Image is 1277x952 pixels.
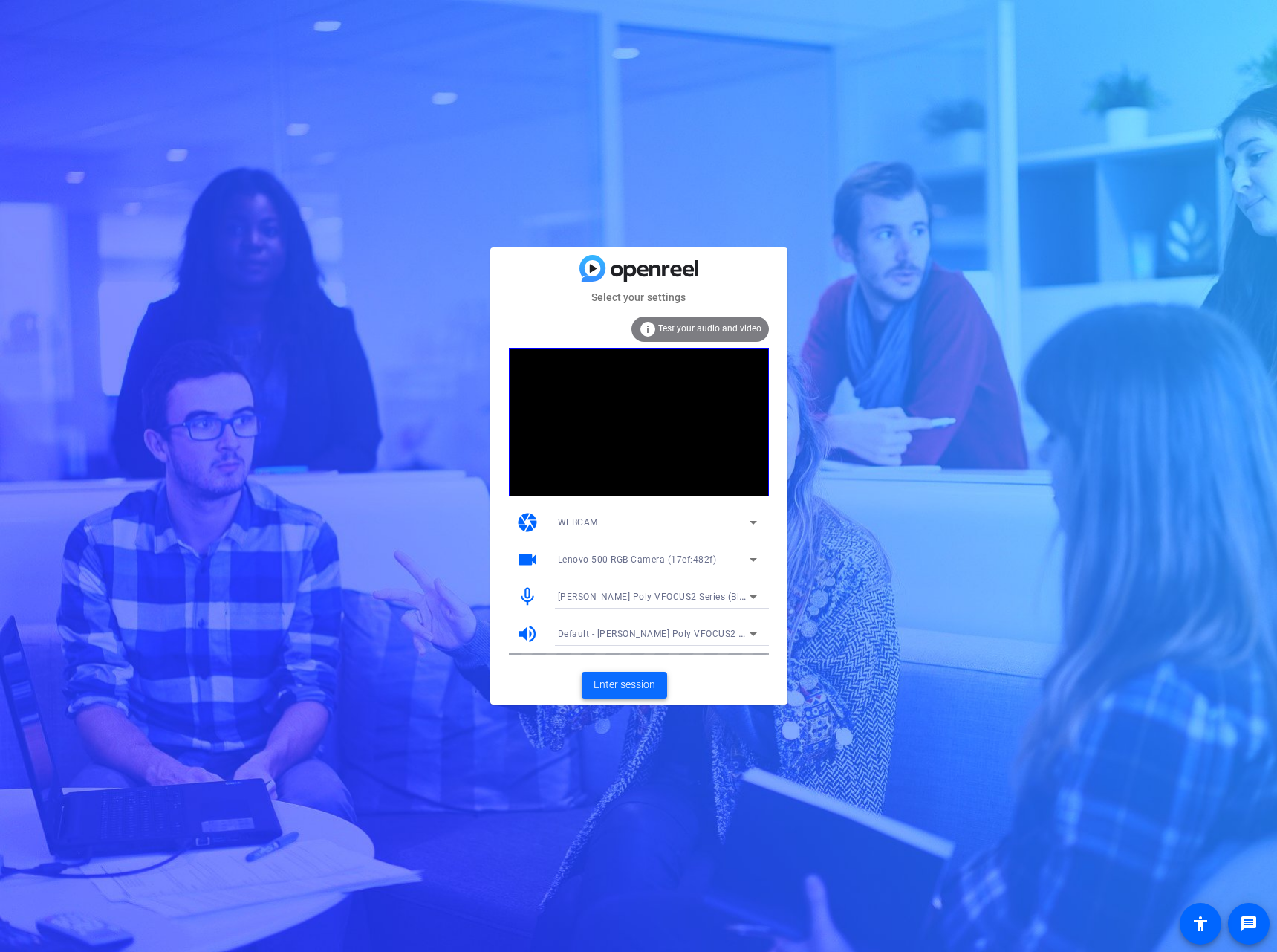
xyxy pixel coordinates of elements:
mat-icon: info [639,320,657,338]
mat-icon: camera [516,511,539,534]
span: [PERSON_NAME] Poly VFOCUS2 Series (Bluetooth) [558,590,777,602]
mat-icon: videocam [516,548,539,571]
span: Lenovo 500 RGB Camera (17ef:482f) [558,554,717,565]
button: Enter session [582,672,667,699]
mat-icon: volume_up [516,623,539,645]
span: WEBCAM [558,517,598,528]
mat-icon: mic_none [516,586,539,608]
img: blue-gradient.svg [579,255,698,281]
mat-icon: message [1240,915,1258,933]
span: Enter session [594,677,655,693]
span: Default - [PERSON_NAME] Poly VFOCUS2 Series (Bluetooth) [558,627,816,639]
mat-card-subtitle: Select your settings [490,289,787,305]
span: Test your audio and video [658,323,761,334]
mat-icon: accessibility [1192,915,1209,933]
